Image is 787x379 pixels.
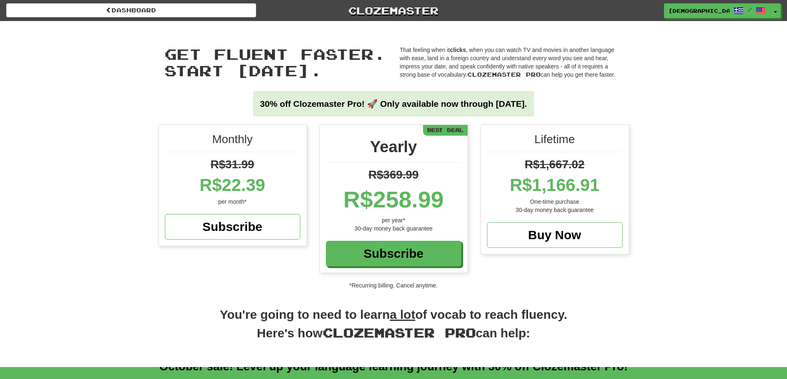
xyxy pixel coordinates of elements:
[326,241,461,266] a: Subscribe
[326,183,461,216] div: R$258.99
[748,7,752,12] span: /
[158,306,629,351] h2: You're going to need to learn of vocab to reach fluency. Here's how can help:
[165,214,300,240] a: Subscribe
[487,173,623,198] div: R$1,166.91
[269,3,518,18] a: Clozemaster
[423,125,468,135] div: Best Deal
[487,131,623,152] div: Lifetime
[165,173,300,198] div: R$22.39
[165,131,300,152] div: Monthly
[326,216,461,224] div: per year*
[467,71,541,78] span: Clozemaster Pro
[525,158,585,171] span: R$1,667.02
[487,206,623,214] div: 30-day money back guarantee
[400,46,623,79] p: That feeling when it , when you can watch TV and movies in another language with ease, land in a ...
[369,168,418,181] span: R$369.99
[326,224,461,233] div: 30-day money back guarantee
[390,308,416,321] u: a lot
[165,198,300,206] div: per month*
[211,158,254,171] span: R$31.99
[6,3,256,17] a: Dashboard
[450,47,466,53] strong: clicks
[323,325,476,340] span: Clozemaster Pro
[664,3,770,18] a: [DEMOGRAPHIC_DATA] /
[260,99,527,108] strong: 30% off Clozemaster Pro! 🚀 Only available now through [DATE].
[326,135,461,162] div: Yearly
[668,7,730,14] span: [DEMOGRAPHIC_DATA]
[487,222,623,248] a: Buy Now
[164,45,386,79] span: Get fluent faster. Start [DATE].
[487,198,623,206] div: One-time purchase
